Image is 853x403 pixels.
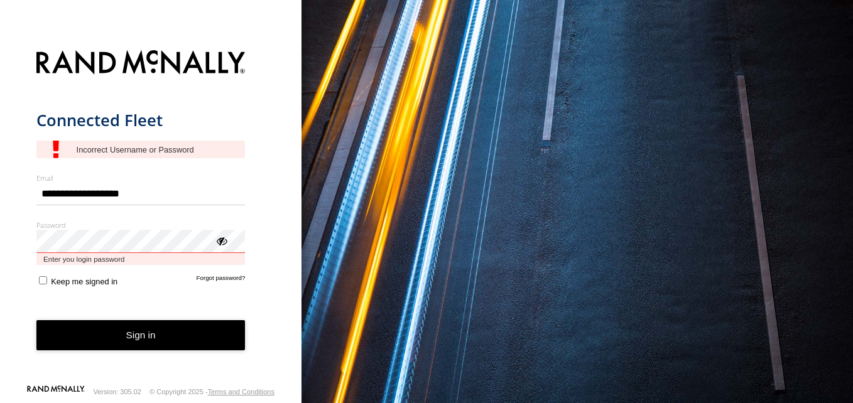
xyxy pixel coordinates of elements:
[197,274,246,286] a: Forgot password?
[36,110,246,131] h1: Connected Fleet
[36,253,246,265] span: Enter you login password
[51,277,117,286] span: Keep me signed in
[27,385,85,398] a: Visit our Website
[149,388,274,395] div: © Copyright 2025 -
[39,276,47,284] input: Keep me signed in
[36,173,246,183] label: Email
[36,48,246,80] img: Rand McNally
[36,320,246,351] button: Sign in
[208,388,274,395] a: Terms and Conditions
[36,220,246,230] label: Password
[94,388,141,395] div: Version: 305.02
[36,43,266,384] form: main
[215,234,227,247] div: ViewPassword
